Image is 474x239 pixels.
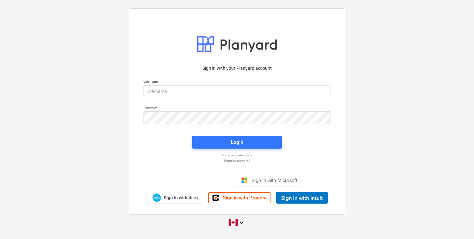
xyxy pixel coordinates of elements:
[143,85,331,98] input: Username
[252,178,297,183] span: Sign in with Microsoft
[231,138,243,146] div: Login
[140,159,334,163] a: Forgot password?
[140,153,334,157] a: Log in with magic link
[143,65,331,72] p: Sign in with your Planyard account
[143,79,331,85] p: Username
[223,195,267,201] span: Sign in with Procore
[208,192,271,203] a: Sign in with Procore
[153,193,161,202] img: Xero logo
[143,106,331,111] p: Password
[241,177,248,184] img: Microsoft logo
[238,219,245,226] i: keyboard_arrow_down
[170,173,235,188] iframe: Sign in with Google Button
[146,192,203,203] a: Sign in with Xero
[192,136,282,149] button: Login
[164,195,198,201] span: Sign in with Xero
